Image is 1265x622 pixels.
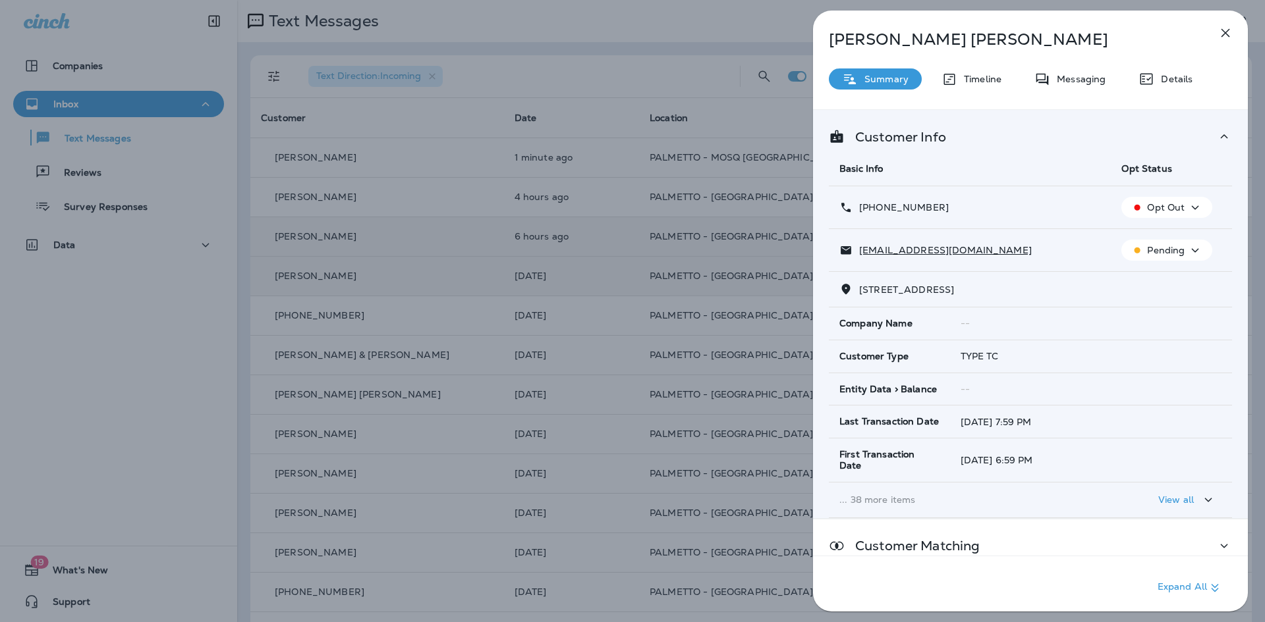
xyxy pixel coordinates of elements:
span: Opt Status [1121,163,1171,174]
span: [STREET_ADDRESS] [859,284,954,296]
p: Customer Matching [845,540,980,551]
p: [PHONE_NUMBER] [853,202,949,213]
p: View all [1158,494,1194,505]
span: [DATE] 6:59 PM [961,454,1033,466]
span: Company Name [839,318,913,329]
span: Last Transaction Date [839,416,939,427]
span: -- [961,317,970,329]
p: Customer Info [845,132,946,142]
p: Opt Out [1147,202,1185,213]
button: Expand All [1152,576,1228,600]
p: Timeline [957,74,1001,84]
p: Messaging [1050,74,1106,84]
button: Pending [1121,240,1212,261]
span: Entity Data > Balance [839,384,937,395]
span: Customer Type [839,351,909,362]
span: [DATE] 7:59 PM [961,416,1032,428]
p: Details [1154,74,1193,84]
p: Summary [858,74,909,84]
button: Opt Out [1121,197,1212,218]
p: ... 38 more items [839,494,1100,505]
span: First Transaction Date [839,449,940,471]
span: TYPE TC [961,350,999,362]
span: -- [961,383,970,395]
p: [EMAIL_ADDRESS][DOMAIN_NAME] [853,245,1032,255]
span: Basic Info [839,163,883,174]
p: [PERSON_NAME] [PERSON_NAME] [829,30,1189,49]
button: View all [1153,488,1222,512]
p: Pending [1147,245,1185,255]
p: Expand All [1158,580,1223,596]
